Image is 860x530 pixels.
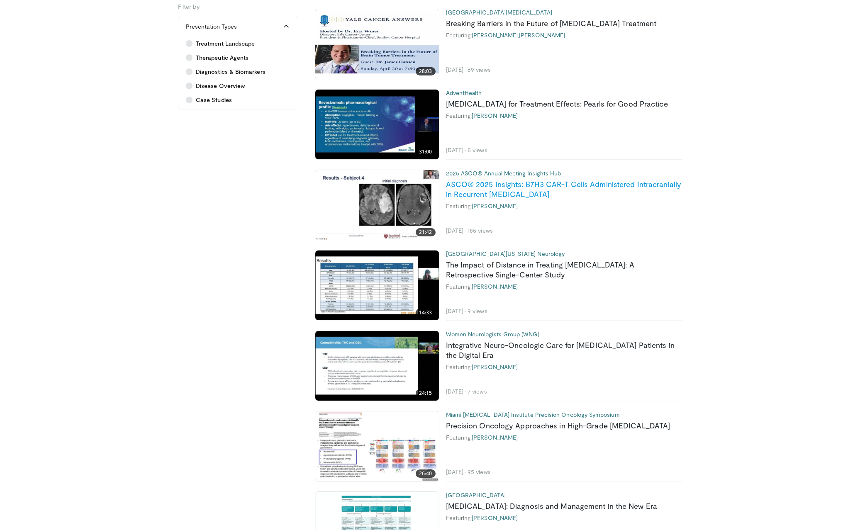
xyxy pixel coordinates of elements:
a: [PERSON_NAME] [472,32,518,39]
a: 31:00 [315,90,439,159]
img: 4142def8-3168-485b-b37c-2ba64bee65fc.620x360_q85_upscale.jpg [315,90,439,159]
a: The Impact of Distance in Treating [MEDICAL_DATA]: A Retrospective Single-Center Study [446,260,634,279]
a: [PERSON_NAME] [472,112,518,119]
a: [GEOGRAPHIC_DATA] [446,491,506,498]
li: [DATE] [446,388,466,395]
a: [GEOGRAPHIC_DATA][US_STATE] Neurology [446,250,565,257]
span: Diagnostics & Biomarkers [196,68,266,76]
li: 7 views [468,388,487,395]
li: 9 views [468,307,487,315]
div: Featuring: , [446,32,682,39]
a: [PERSON_NAME] [472,434,518,441]
a: [GEOGRAPHIC_DATA][MEDICAL_DATA] [446,9,552,16]
span: 14:33 [416,309,436,317]
a: Breaking Barriers in the Future of [MEDICAL_DATA] Treatment [446,19,657,28]
a: Integrative Neuro-Oncologic Care for [MEDICAL_DATA] Patients in the Digital Era [446,340,675,360]
a: Miami [MEDICAL_DATA] Institute Precision Oncology Symposium [446,411,620,418]
a: 14:33 [315,250,439,320]
span: Case Studies [196,96,232,104]
div: Featuring: [446,283,682,290]
span: 28:03 [416,67,436,75]
span: Therapeutic Agents [196,53,248,62]
li: 95 views [468,468,491,476]
img: 736b514f-1cdf-405d-ac3b-68d07a8f63d2.620x360_q85_upscale.jpg [315,411,439,481]
div: Featuring: [446,514,682,522]
div: Featuring: [446,363,682,371]
img: 089d36e7-0819-41fc-b4eb-ad142aeb2761.620x360_q85_upscale.jpg [315,250,439,320]
a: AdventHealth [446,89,482,96]
a: ASCO® 2025 Insights: B7H3 CAR-T Cells Administered Intracranially in Recurrent [MEDICAL_DATA] [446,180,682,199]
a: [MEDICAL_DATA]: Diagnosis and Management in the New Era [446,501,658,511]
a: [PERSON_NAME] [472,202,518,209]
img: 685846cd-a590-4bdf-b5ee-17cba12dfc8b.620x360_q85_upscale.jpg [315,331,439,401]
a: Women Neurologists Group (WNG) [446,331,539,338]
a: [MEDICAL_DATA] for Treatment Effects: Pearls for Good Practice [446,99,668,108]
span: 24:15 [416,389,436,397]
div: Featuring: [446,112,682,119]
li: [DATE] [446,227,466,234]
li: [DATE] [446,146,466,154]
a: [PERSON_NAME] [472,514,518,521]
li: 69 views [468,66,491,73]
span: 31:00 [416,148,436,156]
li: 5 views [468,146,487,154]
a: 21:42 [315,170,439,240]
a: 24:15 [315,331,439,401]
a: 28:03 [315,9,439,79]
a: 26:40 [315,411,439,481]
span: 26:40 [416,469,436,478]
li: [DATE] [446,66,466,73]
span: Disease Overview [196,82,245,90]
span: 21:42 [416,228,436,236]
li: [DATE] [446,468,466,476]
button: Presentation Types [178,16,298,37]
img: c3e9f104-f2f8-4f6d-ab66-11c522d94f0d.620x360_q85_upscale.jpg [315,9,439,79]
a: [PERSON_NAME] [519,32,565,39]
div: Featuring: [446,434,682,441]
img: 4f883c2b-55f2-4a91-816e-dc386078b1da.620x360_q85_upscale.jpg [315,170,439,240]
a: 2025 ASCO® Annual Meeting Insights Hub [446,170,561,177]
a: Precision Oncology Approaches in High-Grade [MEDICAL_DATA] [446,421,670,430]
li: 185 views [468,227,493,234]
span: Treatment Landscape [196,39,255,48]
a: [PERSON_NAME] [472,363,518,370]
a: [PERSON_NAME] [472,283,518,290]
li: [DATE] [446,307,466,315]
div: Featuring: [446,202,682,210]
